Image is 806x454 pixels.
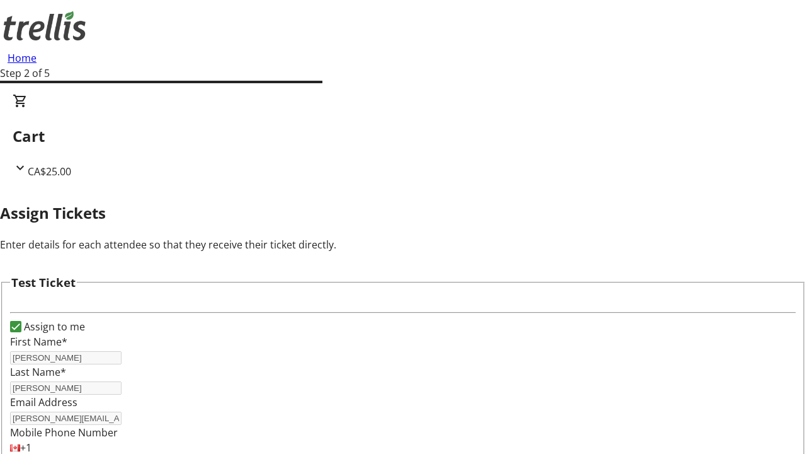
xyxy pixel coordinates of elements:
[13,125,793,148] h2: Cart
[13,93,793,179] div: CartCA$25.00
[10,335,67,349] label: First Name*
[28,165,71,178] span: CA$25.00
[11,274,76,291] h3: Test Ticket
[10,395,77,409] label: Email Address
[21,319,85,334] label: Assign to me
[10,365,66,379] label: Last Name*
[10,426,118,439] label: Mobile Phone Number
